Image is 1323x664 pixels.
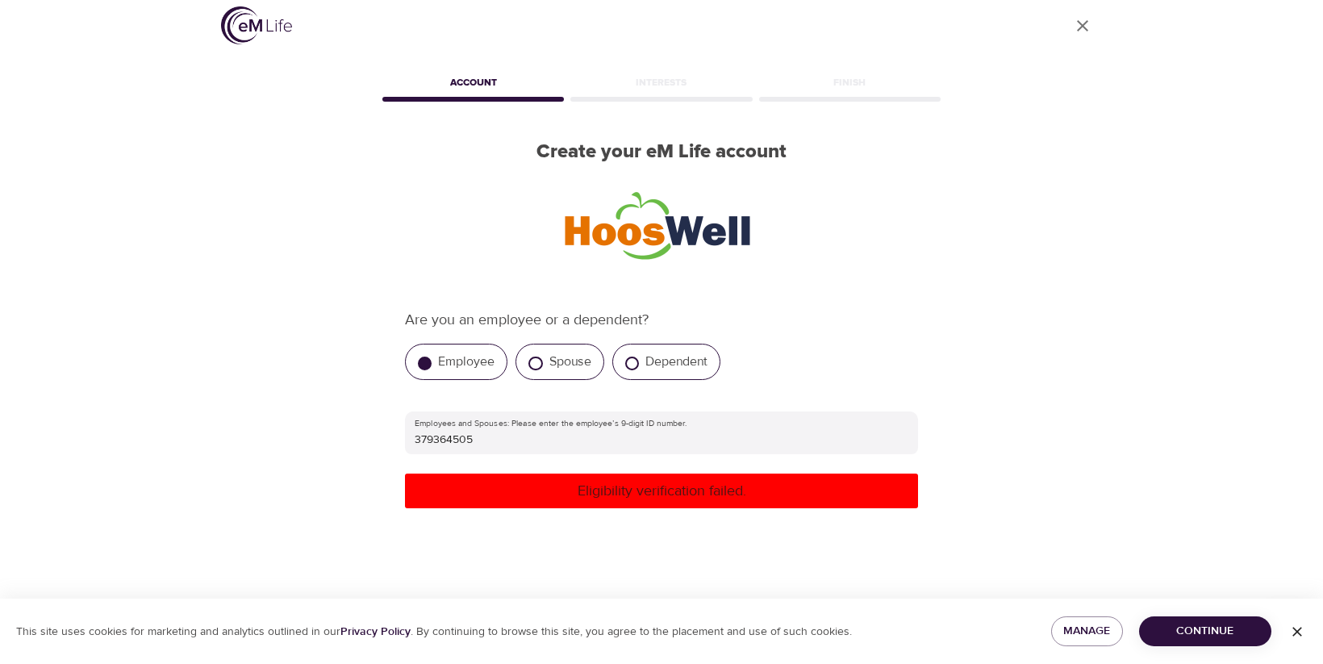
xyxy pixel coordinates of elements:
span: Manage [1064,621,1110,641]
label: Employee [438,353,495,370]
img: logo [221,6,292,44]
p: Eligibility verification failed. [411,480,912,502]
label: Dependent [645,353,707,370]
a: Privacy Policy [340,624,411,639]
span: Continue [1152,621,1258,641]
label: Spouse [549,353,591,370]
h2: Create your eM Life account [379,140,944,164]
button: Manage [1051,616,1123,646]
a: close [1063,6,1102,45]
img: HoosWell-Logo-2.19%20500X200%20px.png [561,183,762,264]
button: Continue [1139,616,1271,646]
p: Are you an employee or a dependent? [405,309,918,331]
